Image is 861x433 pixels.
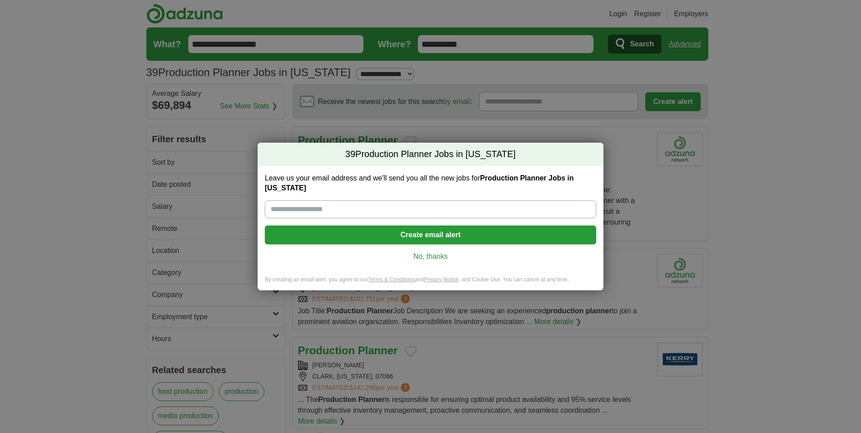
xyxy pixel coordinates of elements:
label: Leave us your email address and we'll send you all the new jobs for [265,173,596,193]
h2: Production Planner Jobs in [US_STATE] [258,143,603,166]
button: Create email alert [265,226,596,244]
a: Terms & Conditions [368,276,415,283]
strong: Production Planner Jobs in [US_STATE] [265,174,574,192]
a: No, thanks [272,252,589,262]
span: 39 [345,148,355,161]
div: By creating an email alert, you agree to our and , and Cookie Use. You can cancel at any time. [258,276,603,291]
a: Privacy Notice [424,276,459,283]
